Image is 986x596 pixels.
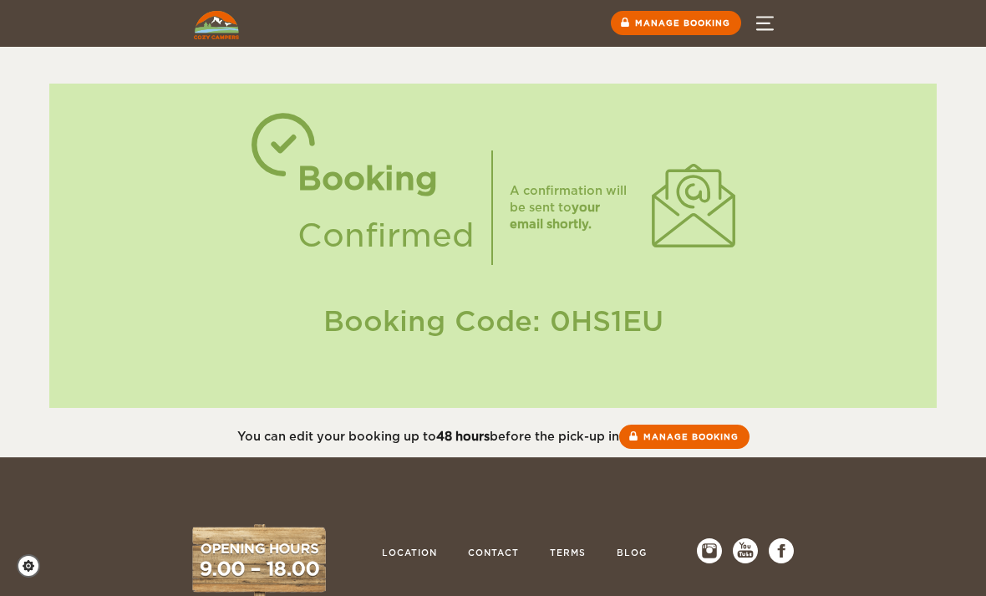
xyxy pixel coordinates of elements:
[436,430,490,443] strong: 48 hours
[297,150,475,207] div: Booking
[611,11,741,35] a: Manage booking
[608,538,655,570] a: Blog
[17,554,51,578] a: Cookie settings
[510,182,635,232] div: A confirmation will be sent to
[460,538,527,570] a: Contact
[374,538,445,570] a: Location
[66,302,920,341] div: Booking Code: 0HS1EU
[619,425,750,449] a: Manage booking
[297,207,475,264] div: Confirmed
[194,11,239,39] img: Cozy Campers
[541,538,594,570] a: Terms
